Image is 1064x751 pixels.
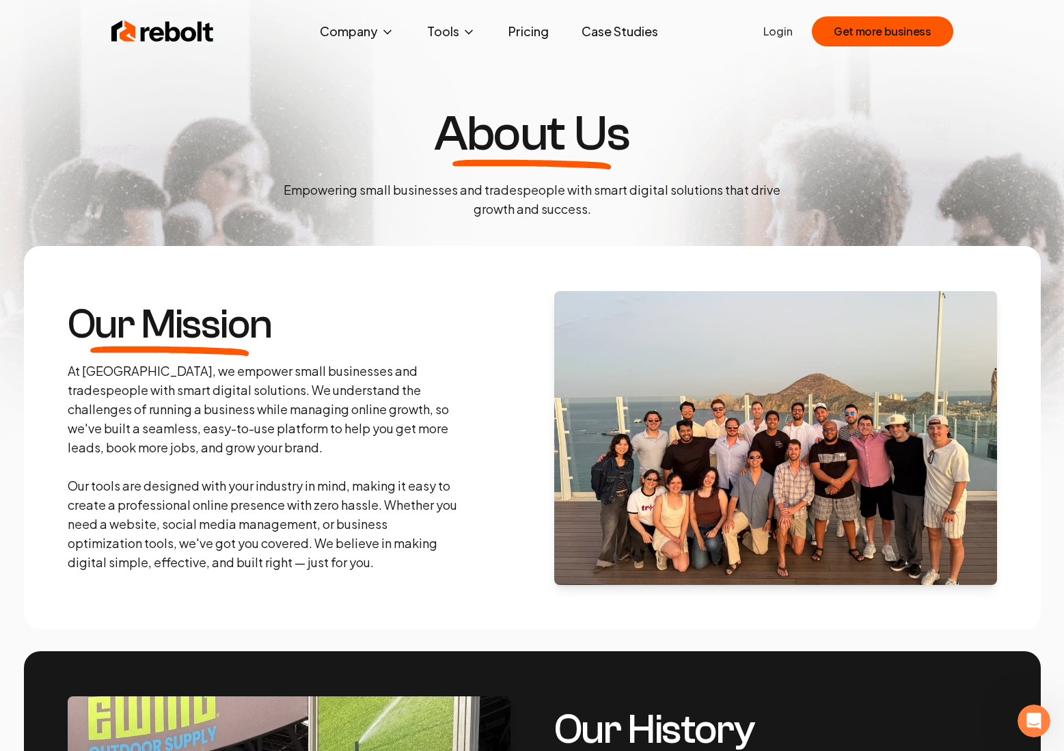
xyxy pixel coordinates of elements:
[554,709,755,750] h3: Our History
[497,18,560,45] a: Pricing
[812,16,953,46] button: Get more business
[273,180,792,219] p: Empowering small businesses and tradespeople with smart digital solutions that drive growth and s...
[434,109,629,159] h1: About Us
[111,18,214,45] img: Rebolt Logo
[763,23,793,40] a: Login
[68,361,461,572] p: At [GEOGRAPHIC_DATA], we empower small businesses and tradespeople with smart digital solutions. ...
[571,18,669,45] a: Case Studies
[554,291,997,585] img: About
[1018,705,1050,737] iframe: Intercom live chat
[309,18,405,45] button: Company
[68,304,272,345] h3: Our Mission
[416,18,487,45] button: Tools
